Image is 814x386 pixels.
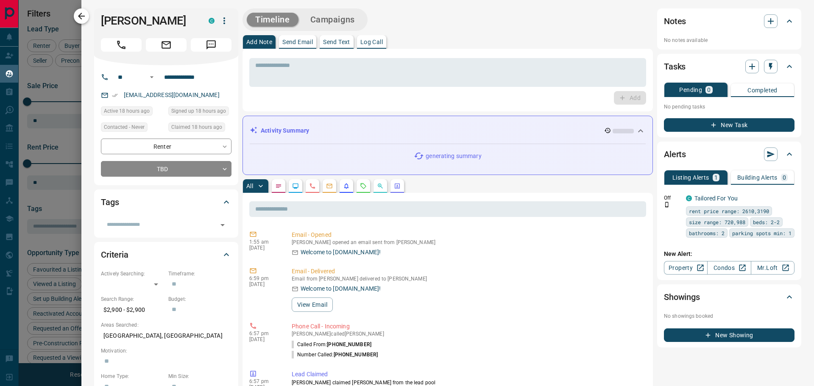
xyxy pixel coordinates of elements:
[664,36,794,44] p: No notes available
[101,106,164,118] div: Sun Sep 14 2025
[101,372,164,380] p: Home Type:
[664,118,794,132] button: New Task
[664,290,700,304] h2: Showings
[326,183,333,189] svg: Emails
[101,329,231,343] p: [GEOGRAPHIC_DATA], [GEOGRAPHIC_DATA]
[147,72,157,82] button: Open
[664,147,686,161] h2: Alerts
[168,106,231,118] div: Sun Sep 14 2025
[394,183,401,189] svg: Agent Actions
[101,347,231,355] p: Motivation:
[171,123,222,131] span: Claimed 18 hours ago
[101,244,231,265] div: Criteria
[101,295,164,303] p: Search Range:
[292,239,643,245] p: [PERSON_NAME] opened an email sent from [PERSON_NAME]
[250,123,646,139] div: Activity Summary
[101,270,164,278] p: Actively Searching:
[101,321,231,329] p: Areas Searched:
[168,372,231,380] p: Min Size:
[292,341,371,348] p: Called From:
[249,245,279,251] p: [DATE]
[217,219,229,231] button: Open
[426,152,481,161] p: generating summary
[707,87,711,93] p: 0
[112,92,118,98] svg: Email Verified
[747,87,778,93] p: Completed
[249,239,279,245] p: 1:55 am
[751,261,794,275] a: Mr.Loft
[302,13,363,27] button: Campaigns
[249,281,279,287] p: [DATE]
[737,175,778,181] p: Building Alerts
[292,322,643,331] p: Phone Call - Incoming
[101,161,231,177] div: TBD
[732,229,792,237] span: parking spots min: 1
[783,175,786,181] p: 0
[664,250,794,258] p: New Alert:
[292,370,643,379] p: Lead Claimed
[360,183,367,189] svg: Requests
[377,183,384,189] svg: Opportunities
[664,287,794,307] div: Showings
[679,87,702,93] p: Pending
[146,38,187,52] span: Email
[104,107,150,115] span: Active 18 hours ago
[664,14,686,28] h2: Notes
[249,330,279,336] p: 6:57 pm
[247,13,298,27] button: Timeline
[282,39,313,45] p: Send Email
[249,378,279,384] p: 6:57 pm
[664,328,794,342] button: New Showing
[249,275,279,281] p: 6:59 pm
[124,92,220,98] a: [EMAIL_ADDRESS][DOMAIN_NAME]
[101,195,119,209] h2: Tags
[301,248,381,257] p: Welcome to [DOMAIN_NAME]!
[334,352,378,358] span: [PHONE_NUMBER]
[664,261,708,275] a: Property
[664,56,794,77] div: Tasks
[292,331,643,337] p: [PERSON_NAME] called [PERSON_NAME]
[101,38,142,52] span: Call
[275,183,282,189] svg: Notes
[672,175,709,181] p: Listing Alerts
[101,14,196,28] h1: [PERSON_NAME]
[292,183,299,189] svg: Lead Browsing Activity
[249,336,279,342] p: [DATE]
[664,11,794,31] div: Notes
[292,351,378,358] p: Number Called:
[689,207,769,215] span: rent price range: 2610,3190
[168,295,231,303] p: Budget:
[664,144,794,164] div: Alerts
[101,139,231,154] div: Renter
[171,107,226,115] span: Signed up 18 hours ago
[168,122,231,134] div: Sun Sep 14 2025
[753,218,780,226] span: beds: 2-2
[714,175,718,181] p: 1
[707,261,751,275] a: Condos
[327,342,371,347] span: [PHONE_NUMBER]
[664,60,686,73] h2: Tasks
[292,230,643,239] p: Email - Opened
[209,18,215,24] div: condos.ca
[689,229,725,237] span: bathrooms: 2
[261,126,309,135] p: Activity Summary
[104,123,145,131] span: Contacted - Never
[246,183,253,189] p: All
[664,100,794,113] p: No pending tasks
[101,248,128,261] h2: Criteria
[664,312,794,320] p: No showings booked
[323,39,350,45] p: Send Text
[664,194,681,202] p: Off
[246,39,272,45] p: Add Note
[343,183,350,189] svg: Listing Alerts
[694,195,738,202] a: Tailored For You
[360,39,383,45] p: Log Call
[168,270,231,278] p: Timeframe:
[191,38,231,52] span: Message
[101,303,164,317] p: $2,900 - $2,900
[101,192,231,212] div: Tags
[292,276,643,282] p: Email from [PERSON_NAME] delivered to [PERSON_NAME]
[686,195,692,201] div: condos.ca
[301,284,381,293] p: Welcome to [DOMAIN_NAME]!
[292,297,333,312] button: View Email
